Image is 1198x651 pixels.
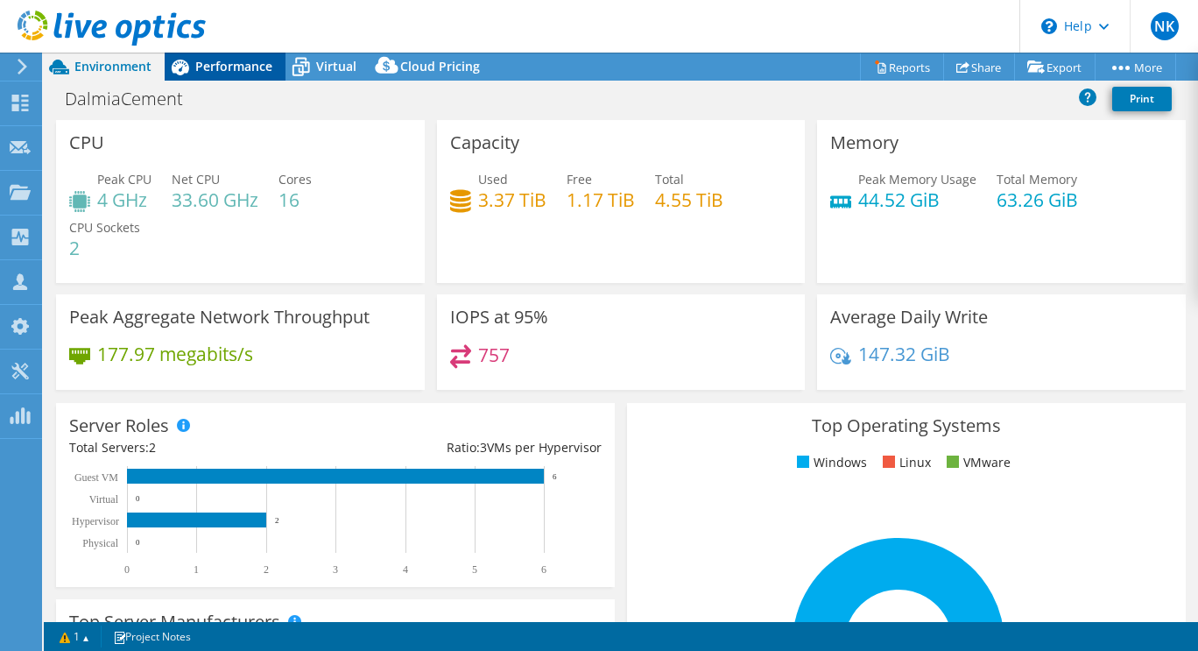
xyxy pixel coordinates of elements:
[69,219,140,236] span: CPU Sockets
[97,171,152,188] span: Peak CPU
[1014,53,1096,81] a: Export
[1095,53,1176,81] a: More
[450,308,548,327] h3: IOPS at 95%
[943,53,1015,81] a: Share
[858,190,976,209] h4: 44.52 GiB
[97,190,152,209] h4: 4 GHz
[553,472,557,481] text: 6
[69,438,335,457] div: Total Servers:
[97,344,253,364] h4: 177.97 megabits/s
[1151,12,1179,40] span: NK
[878,453,931,472] li: Linux
[472,563,477,576] text: 5
[57,89,210,109] h1: DalmiaCement
[172,171,220,188] span: Net CPU
[478,345,510,364] h4: 757
[74,471,118,484] text: Guest VM
[655,190,723,209] h4: 4.55 TiB
[194,563,199,576] text: 1
[275,516,279,525] text: 2
[124,563,130,576] text: 0
[541,563,546,576] text: 6
[195,58,272,74] span: Performance
[997,171,1077,188] span: Total Memory
[172,190,258,209] h4: 33.60 GHz
[640,416,1173,435] h3: Top Operating Systems
[69,308,370,327] h3: Peak Aggregate Network Throughput
[89,493,119,506] text: Virtual
[450,133,519,152] h3: Capacity
[69,238,140,258] h4: 2
[264,563,269,576] text: 2
[655,171,684,188] span: Total
[69,133,104,152] h3: CPU
[403,563,408,576] text: 4
[793,453,867,472] li: Windows
[858,344,950,364] h4: 147.32 GiB
[942,453,1011,472] li: VMware
[69,416,169,435] h3: Server Roles
[278,171,312,188] span: Cores
[567,171,592,188] span: Free
[478,190,546,209] h4: 3.37 TiB
[480,439,487,456] span: 3
[149,439,156,456] span: 2
[567,190,635,209] h4: 1.17 TiB
[335,438,602,457] div: Ratio: VMs per Hypervisor
[74,58,152,74] span: Environment
[860,53,944,81] a: Reports
[830,308,988,327] h3: Average Daily Write
[316,58,356,74] span: Virtual
[830,133,898,152] h3: Memory
[1041,18,1057,34] svg: \n
[47,626,102,647] a: 1
[136,494,140,503] text: 0
[997,190,1078,209] h4: 63.26 GiB
[400,58,480,74] span: Cloud Pricing
[858,171,976,188] span: Peak Memory Usage
[478,171,508,188] span: Used
[82,537,118,549] text: Physical
[136,538,140,547] text: 0
[1112,87,1172,111] a: Print
[72,515,119,527] text: Hypervisor
[69,612,280,632] h3: Top Server Manufacturers
[101,626,203,647] a: Project Notes
[333,563,338,576] text: 3
[278,190,312,209] h4: 16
